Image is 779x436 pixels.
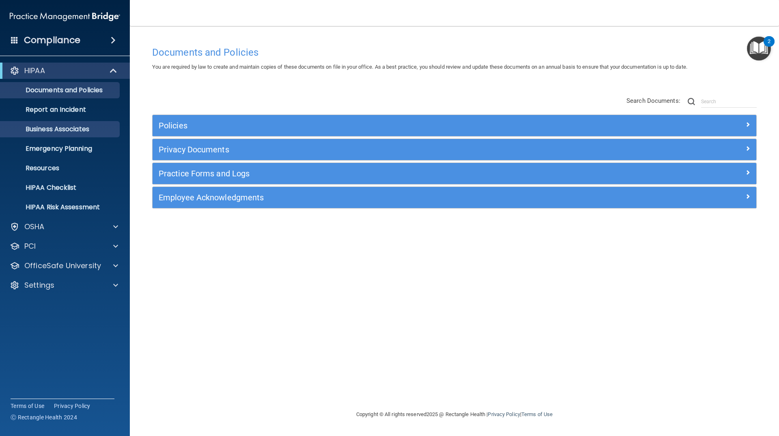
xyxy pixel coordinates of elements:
input: Search [701,95,757,108]
img: ic-search.3b580494.png [688,98,695,105]
p: Report an Incident [5,106,116,114]
span: You are required by law to create and maintain copies of these documents on file in your office. ... [152,64,687,70]
p: Resources [5,164,116,172]
a: Terms of Use [521,411,553,417]
div: 2 [768,41,770,52]
p: Documents and Policies [5,86,116,94]
a: Privacy Documents [159,143,750,156]
a: Privacy Policy [54,402,90,410]
h4: Compliance [24,35,80,46]
span: Ⓒ Rectangle Health 2024 [11,413,77,421]
img: PMB logo [10,9,120,25]
a: OSHA [10,222,118,232]
a: Terms of Use [11,402,44,410]
h5: Practice Forms and Logs [159,169,599,178]
a: Policies [159,119,750,132]
h5: Privacy Documents [159,145,599,154]
a: Settings [10,280,118,290]
p: PCI [24,241,36,251]
p: Business Associates [5,125,116,133]
p: OfficeSafe University [24,261,101,271]
button: Open Resource Center, 2 new notifications [747,37,771,61]
p: HIPAA Risk Assessment [5,203,116,211]
a: HIPAA [10,66,118,76]
p: HIPAA Checklist [5,184,116,192]
p: HIPAA [24,66,45,76]
a: Employee Acknowledgments [159,191,750,204]
div: Copyright © All rights reserved 2025 @ Rectangle Health | | [306,401,603,427]
p: Settings [24,280,54,290]
a: Practice Forms and Logs [159,167,750,180]
a: OfficeSafe University [10,261,118,271]
a: Privacy Policy [488,411,520,417]
span: Search Documents: [626,97,680,104]
h5: Policies [159,121,599,130]
a: PCI [10,241,118,251]
p: Emergency Planning [5,145,116,153]
p: OSHA [24,222,45,232]
h4: Documents and Policies [152,47,757,58]
h5: Employee Acknowledgments [159,193,599,202]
